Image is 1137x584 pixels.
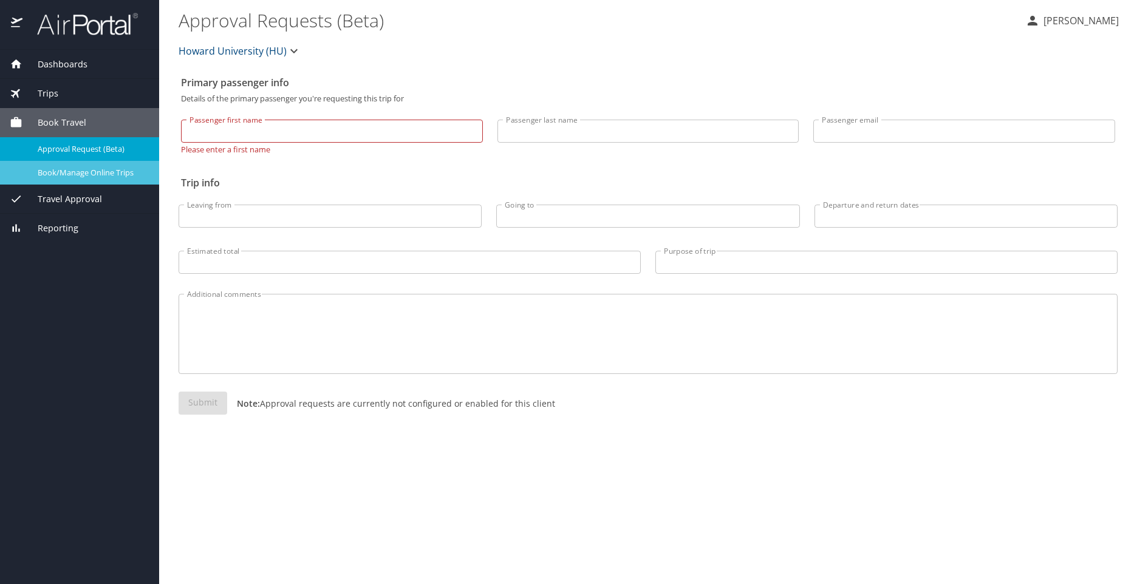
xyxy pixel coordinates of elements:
[38,143,145,155] span: Approval Request (Beta)
[179,42,287,59] span: Howard University (HU)
[22,222,78,235] span: Reporting
[237,398,260,409] strong: Note:
[24,12,138,36] img: airportal-logo.png
[181,73,1115,92] h2: Primary passenger info
[1020,10,1124,32] button: [PERSON_NAME]
[22,192,102,206] span: Travel Approval
[1040,13,1119,28] p: [PERSON_NAME]
[22,116,86,129] span: Book Travel
[22,87,58,100] span: Trips
[174,39,306,63] button: Howard University (HU)
[38,167,145,178] span: Book/Manage Online Trips
[181,143,483,154] p: Please enter a first name
[179,1,1016,39] h1: Approval Requests (Beta)
[11,12,24,36] img: icon-airportal.png
[181,95,1115,103] p: Details of the primary passenger you're requesting this trip for
[181,173,1115,192] h2: Trip info
[22,58,87,71] span: Dashboards
[227,397,555,410] p: Approval requests are currently not configured or enabled for this client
